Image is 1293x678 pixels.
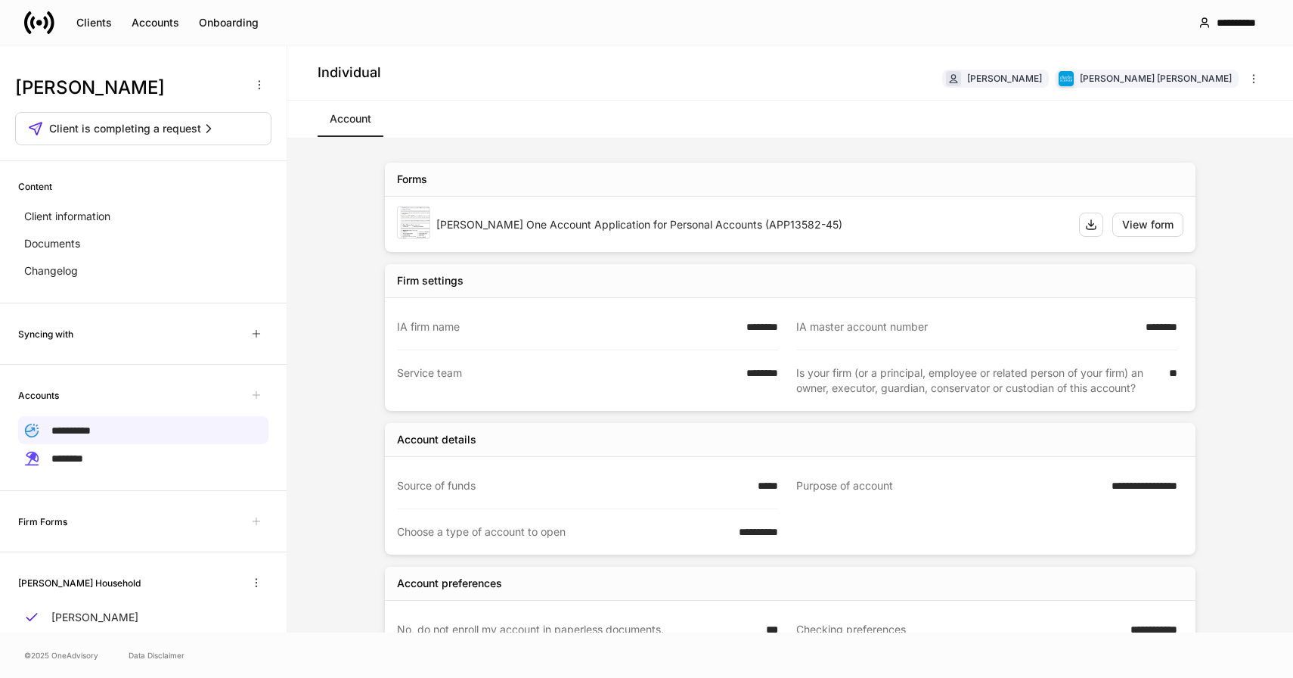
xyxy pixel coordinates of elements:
[18,327,73,341] h6: Syncing with
[397,365,737,396] div: Service team
[15,76,241,100] h3: [PERSON_NAME]
[244,509,268,533] span: Unavailable with outstanding requests for information
[796,319,1136,334] div: IA master account number
[397,576,502,591] div: Account preferences
[796,478,1102,494] div: Purpose of account
[1080,71,1232,86] div: [PERSON_NAME] [PERSON_NAME]
[122,11,189,35] button: Accounts
[796,622,1121,637] div: Checking preferences
[67,11,122,35] button: Clients
[18,179,52,194] h6: Content
[18,388,59,403] h6: Accounts
[397,622,757,637] div: No, do not enroll my account in paperless documents.
[397,172,427,187] div: Forms
[76,15,112,30] div: Clients
[796,365,1160,396] div: Is your firm (or a principal, employee or related person of your firm) an owner, executor, guardi...
[24,236,80,251] p: Documents
[436,217,1067,232] div: [PERSON_NAME] One Account Application for Personal Accounts (APP13582-45)
[318,64,381,82] h4: Individual
[1059,71,1074,86] img: charles-schwab-BFYFdbvS.png
[967,71,1042,86] div: [PERSON_NAME]
[24,263,78,278] p: Changelog
[397,478,749,493] div: Source of funds
[397,524,730,540] div: Choose a type of account to open
[244,383,268,407] span: Unavailable with outstanding requests for information
[51,610,138,625] p: [PERSON_NAME]
[132,15,179,30] div: Accounts
[1122,217,1174,232] div: View form
[397,432,476,447] div: Account details
[318,101,383,137] a: Account
[189,11,268,35] button: Onboarding
[18,515,67,529] h6: Firm Forms
[15,112,271,145] button: Client is completing a request
[18,604,268,631] a: [PERSON_NAME]
[1112,213,1183,237] button: View form
[18,257,268,285] a: Changelog
[24,649,98,661] span: © 2025 OneAdvisory
[397,319,737,334] div: IA firm name
[129,649,184,661] a: Data Disclaimer
[24,209,110,224] p: Client information
[49,121,201,136] span: Client is completing a request
[18,230,268,257] a: Documents
[18,203,268,230] a: Client information
[199,15,259,30] div: Onboarding
[18,576,141,590] h6: [PERSON_NAME] Household
[397,273,464,288] div: Firm settings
